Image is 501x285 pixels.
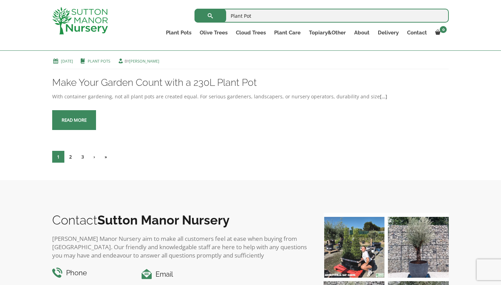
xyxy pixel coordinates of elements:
a: [PERSON_NAME] [129,58,159,64]
a: Read more [52,110,96,130]
a: Contact [403,28,431,38]
a: [DATE] [61,58,73,64]
img: Our elegant & picturesque Angustifolia Cones are an exquisite addition to your Bay Tree collectio... [324,217,384,278]
a: 3 [77,151,89,163]
a: Plant Care [270,28,305,38]
a: Olive Trees [196,28,232,38]
h4: Email [142,269,310,280]
a: About [350,28,374,38]
h2: Contact [52,213,310,227]
img: A beautiful multi-stem Spanish Olive tree potted in our luxurious fibre clay pots 😍😍 [388,217,449,278]
span: by [117,58,159,64]
a: › [89,151,100,163]
a: Delivery [374,28,403,38]
a: 0 [431,28,449,38]
img: logo [52,7,108,34]
a: Plant Pots [162,28,196,38]
span: 0 [440,26,447,33]
a: 2 [64,151,77,163]
b: Sutton Manor Nursery [97,213,230,227]
a: » [100,151,112,163]
a: Make Your Garden Count with a 230L Plant Pot [52,77,257,88]
h4: Phone [52,268,131,278]
div: With container gardening, not all plant pots are created equal. For serious gardeners, landscaper... [52,92,449,101]
a: Plant Pots [88,58,110,64]
input: Search... [194,9,449,23]
p: [PERSON_NAME] Manor Nursery aim to make all customers feel at ease when buying from [GEOGRAPHIC_D... [52,235,310,260]
a: Topiary&Other [305,28,350,38]
a: […] [380,93,387,100]
a: Cloud Trees [232,28,270,38]
span: 1 [52,151,64,163]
